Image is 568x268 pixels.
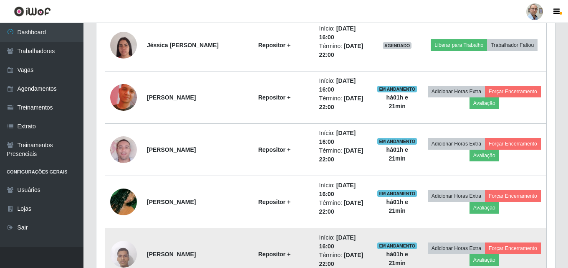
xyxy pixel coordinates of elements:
[428,86,485,97] button: Adicionar Horas Extra
[319,233,367,251] li: Início:
[258,251,290,258] strong: Repositor +
[110,126,137,174] img: 1738470889443.jpeg
[485,242,541,254] button: Forçar Encerramento
[485,190,541,202] button: Forçar Encerramento
[147,94,196,101] strong: [PERSON_NAME]
[110,178,137,226] img: 1743714444354.jpeg
[147,146,196,153] strong: [PERSON_NAME]
[319,129,367,146] li: Início:
[386,251,408,266] strong: há 01 h e 21 min
[319,77,367,94] li: Início:
[319,42,367,59] li: Término:
[377,190,417,197] span: EM ANDAMENTO
[470,254,499,266] button: Avaliação
[470,97,499,109] button: Avaliação
[319,77,356,93] time: [DATE] 16:00
[319,234,356,250] time: [DATE] 16:00
[428,242,485,254] button: Adicionar Horas Extra
[258,42,290,48] strong: Repositor +
[319,130,356,145] time: [DATE] 16:00
[431,39,487,51] button: Liberar para Trabalho
[428,190,485,202] button: Adicionar Horas Extra
[110,74,137,121] img: 1718064030581.jpeg
[386,199,408,214] strong: há 01 h e 21 min
[383,42,412,49] span: AGENDADO
[377,138,417,145] span: EM ANDAMENTO
[319,146,367,164] li: Término:
[319,181,367,199] li: Início:
[319,24,367,42] li: Início:
[485,138,541,150] button: Forçar Encerramento
[319,199,367,216] li: Término:
[377,242,417,249] span: EM ANDAMENTO
[428,138,485,150] button: Adicionar Horas Extra
[470,202,499,214] button: Avaliação
[319,94,367,112] li: Término:
[386,146,408,162] strong: há 01 h e 21 min
[487,39,538,51] button: Trabalhador Faltou
[258,94,290,101] strong: Repositor +
[377,86,417,92] span: EM ANDAMENTO
[319,25,356,41] time: [DATE] 16:00
[147,42,219,48] strong: Jéssica [PERSON_NAME]
[147,199,196,205] strong: [PERSON_NAME]
[470,150,499,161] button: Avaliação
[14,6,51,17] img: CoreUI Logo
[258,199,290,205] strong: Repositor +
[258,146,290,153] strong: Repositor +
[485,86,541,97] button: Forçar Encerramento
[319,182,356,197] time: [DATE] 16:00
[110,21,137,69] img: 1698071618969.jpeg
[386,94,408,110] strong: há 01 h e 21 min
[147,251,196,258] strong: [PERSON_NAME]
